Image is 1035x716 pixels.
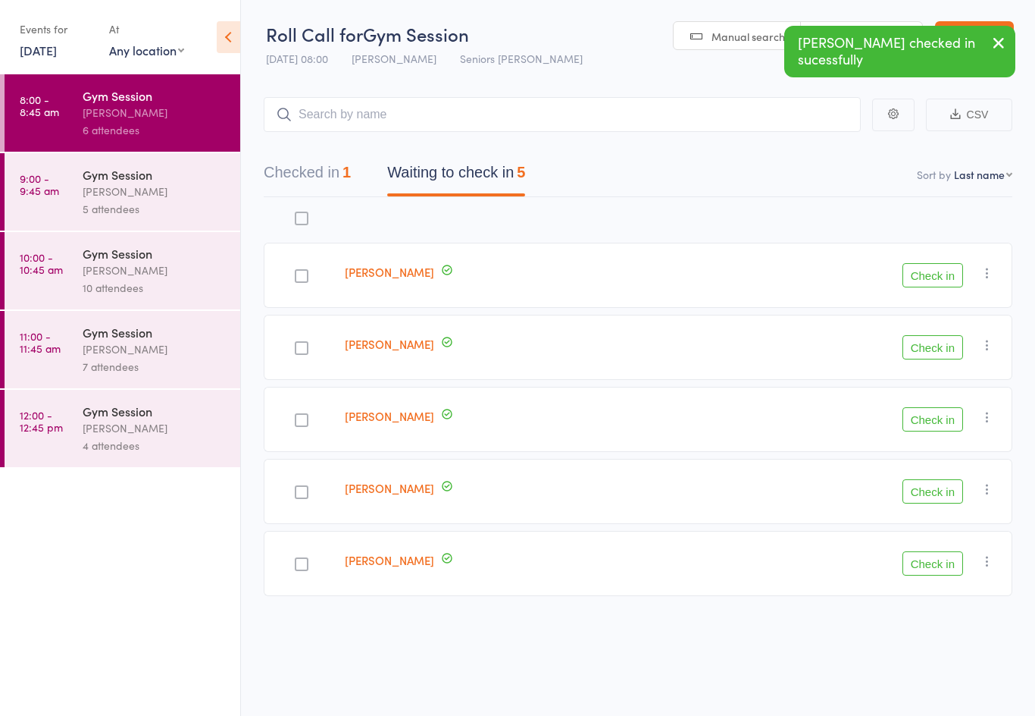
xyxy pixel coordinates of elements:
[902,551,963,576] button: Check in
[83,262,227,279] div: [PERSON_NAME]
[83,121,227,139] div: 6 attendees
[266,51,328,66] span: [DATE] 08:00
[83,87,227,104] div: Gym Session
[902,263,963,287] button: Check in
[5,153,240,231] a: 9:00 -9:45 amGym Session[PERSON_NAME]5 attendees
[345,336,434,352] a: [PERSON_NAME]
[517,164,525,181] div: 5
[20,17,94,42] div: Events for
[83,104,227,121] div: [PERSON_NAME]
[83,358,227,375] div: 7 attendees
[83,200,227,218] div: 5 attendees
[20,93,59,118] time: 8:00 - 8:45 am
[5,390,240,467] a: 12:00 -12:45 pmGym Session[PERSON_NAME]4 attendees
[264,97,861,132] input: Search by name
[109,17,184,42] div: At
[83,341,227,358] div: [PERSON_NAME]
[109,42,184,58] div: Any location
[460,51,583,66] span: Seniors [PERSON_NAME]
[345,480,434,496] a: [PERSON_NAME]
[345,408,434,424] a: [PERSON_NAME]
[83,279,227,297] div: 10 attendees
[5,232,240,309] a: 10:00 -10:45 amGym Session[PERSON_NAME]10 attendees
[345,264,434,280] a: [PERSON_NAME]
[5,311,240,388] a: 11:00 -11:45 amGym Session[PERSON_NAME]7 attendees
[342,164,351,181] div: 1
[784,26,1015,77] div: [PERSON_NAME] checked in sucessfully
[711,29,785,44] span: Manual search
[83,183,227,200] div: [PERSON_NAME]
[83,245,227,262] div: Gym Session
[83,324,227,341] div: Gym Session
[902,407,963,432] button: Check in
[902,479,963,504] button: Check in
[345,552,434,568] a: [PERSON_NAME]
[83,437,227,454] div: 4 attendees
[5,74,240,152] a: 8:00 -8:45 amGym Session[PERSON_NAME]6 attendees
[363,21,469,46] span: Gym Session
[20,251,63,275] time: 10:00 - 10:45 am
[902,335,963,360] button: Check in
[387,156,525,196] button: Waiting to check in5
[20,42,57,58] a: [DATE]
[20,330,61,354] time: 11:00 - 11:45 am
[954,167,1005,182] div: Last name
[266,21,363,46] span: Roll Call for
[917,167,951,182] label: Sort by
[352,51,436,66] span: [PERSON_NAME]
[83,419,227,437] div: [PERSON_NAME]
[264,156,351,196] button: Checked in1
[926,99,1012,131] button: CSV
[20,409,63,433] time: 12:00 - 12:45 pm
[935,21,1014,52] a: Exit roll call
[20,172,59,196] time: 9:00 - 9:45 am
[83,403,227,419] div: Gym Session
[83,166,227,183] div: Gym Session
